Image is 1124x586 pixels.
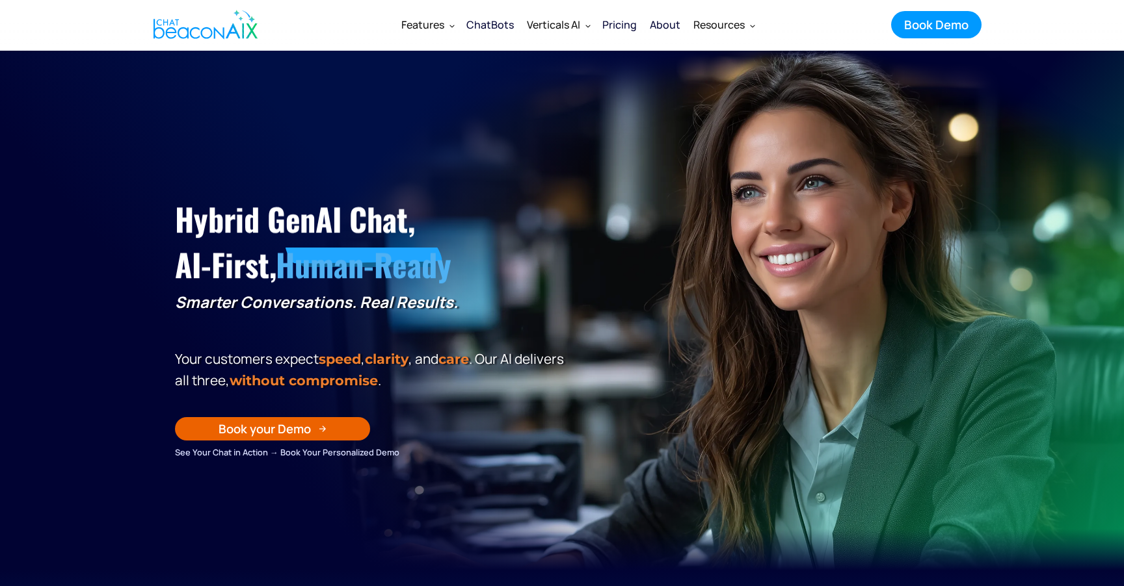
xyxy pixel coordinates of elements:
[650,16,680,34] div: About
[319,425,327,433] img: Arrow
[527,16,580,34] div: Verticals AI
[750,23,755,28] img: Dropdown
[602,16,637,34] div: Pricing
[395,9,460,40] div: Features
[219,420,311,437] div: Book your Demo
[904,16,969,33] div: Book Demo
[175,348,569,391] p: Your customers expect , , and . Our Al delivers all three, .
[449,23,455,28] img: Dropdown
[438,351,469,367] span: care
[276,242,451,288] span: Human-Ready
[643,8,687,42] a: About
[687,9,760,40] div: Resources
[365,351,408,367] span: clarity
[230,372,378,389] span: without compromise
[175,445,569,459] div: See Your Chat in Action → Book Your Personalized Demo
[891,11,982,38] a: Book Demo
[142,2,265,47] a: home
[175,291,458,312] strong: Smarter Conversations. Real Results.
[693,16,745,34] div: Resources
[596,8,643,42] a: Pricing
[175,196,569,288] h1: Hybrid GenAI Chat, AI-First,
[175,417,370,440] a: Book your Demo
[319,351,361,367] strong: speed
[466,16,514,34] div: ChatBots
[520,9,596,40] div: Verticals AI
[585,23,591,28] img: Dropdown
[460,8,520,42] a: ChatBots
[401,16,444,34] div: Features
